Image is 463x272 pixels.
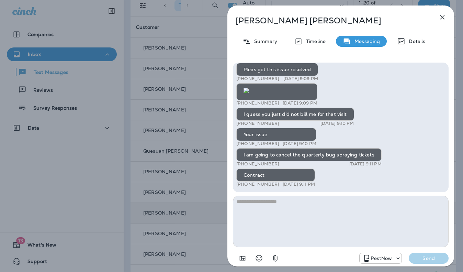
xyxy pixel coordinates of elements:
p: [PHONE_NUMBER] [236,121,279,126]
p: [PHONE_NUMBER] [236,100,279,106]
button: Select an emoji [252,251,266,265]
img: twilio-download [244,88,249,93]
button: Add in a premade template [236,251,249,265]
p: PestNow [371,255,392,261]
p: [DATE] 9:09 PM [283,100,317,106]
div: Your issue [236,128,316,141]
p: [PHONE_NUMBER] [236,141,279,146]
p: [DATE] 9:11 PM [283,182,315,187]
div: Pleas get this issue resolved [236,63,318,76]
p: [DATE] 9:11 PM [349,161,382,167]
p: [DATE] 9:10 PM [320,121,354,126]
p: [PERSON_NAME] [PERSON_NAME] [236,16,423,25]
p: Timeline [303,39,326,44]
p: Messaging [351,39,380,44]
p: [PHONE_NUMBER] [236,182,279,187]
div: Contract [236,168,315,182]
div: I guess you just did not bill me for that visit [236,108,354,121]
div: I am going to cancel the quarterly bug spraying tickets [236,148,382,161]
p: [PHONE_NUMBER] [236,76,279,81]
p: [DATE] 9:10 PM [283,141,316,146]
p: [PHONE_NUMBER] [236,161,279,167]
p: [DATE] 9:09 PM [283,76,318,81]
p: Details [405,39,425,44]
div: +1 (703) 691-5149 [360,254,402,262]
p: Summary [251,39,277,44]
